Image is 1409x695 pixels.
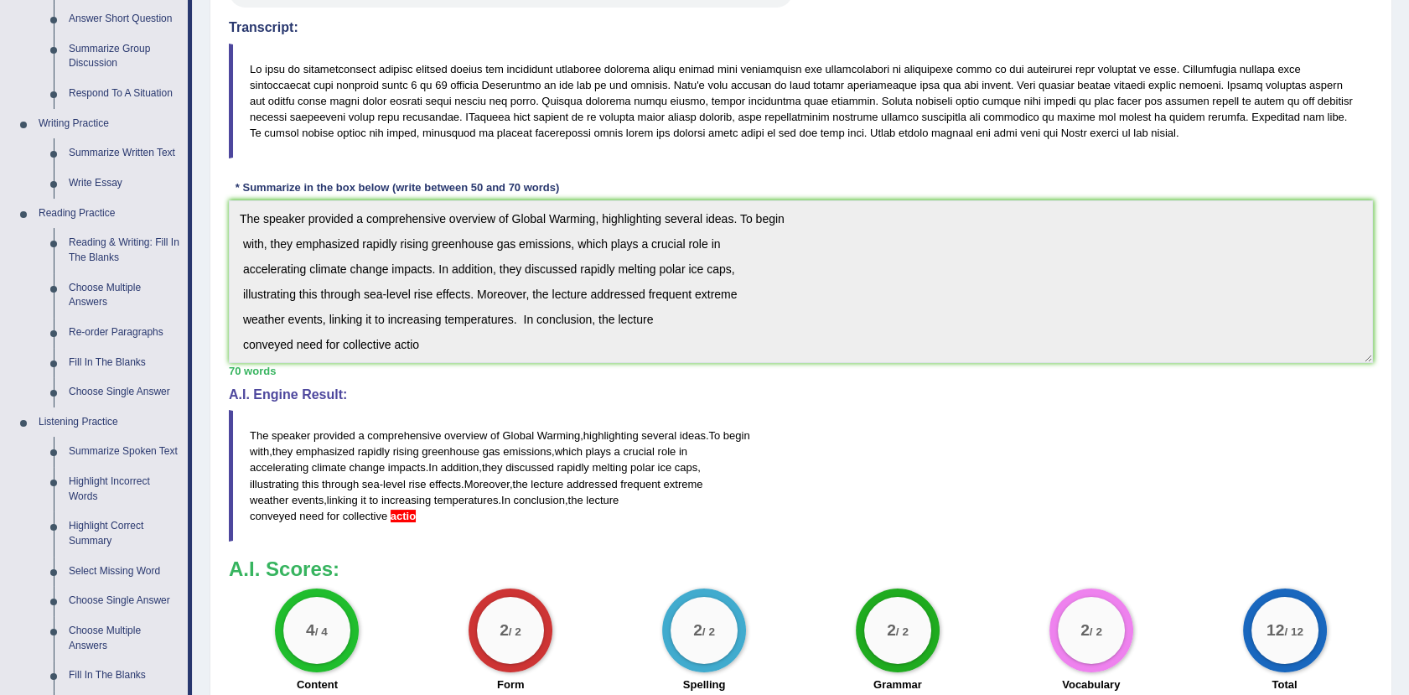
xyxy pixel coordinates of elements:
[250,461,308,474] span: accelerating
[503,445,552,458] span: emissions
[312,461,346,474] span: climate
[464,478,510,490] span: Moreover
[61,169,188,199] a: Write Essay
[315,626,328,639] small: / 4
[497,677,525,692] label: Form
[31,109,188,139] a: Writing Practice
[313,429,355,442] span: provided
[61,586,188,616] a: Choose Single Answer
[61,34,188,79] a: Summarize Group Discussion
[873,677,922,692] label: Grammar
[61,377,188,407] a: Choose Single Answer
[502,429,534,442] span: Global
[501,494,510,506] span: In
[500,621,509,640] big: 2
[31,407,188,438] a: Listening Practice
[343,510,387,522] span: collective
[896,626,909,639] small: / 2
[1080,621,1090,640] big: 2
[1272,677,1298,692] label: Total
[723,429,750,442] span: begin
[61,661,188,691] a: Fill In The Blanks
[299,510,324,522] span: need
[620,478,660,490] span: frequent
[229,20,1373,35] h4: Transcript:
[441,461,479,474] span: addition
[702,626,715,639] small: / 2
[229,387,1373,402] h4: A.I. Engine Result:
[272,429,310,442] span: speaker
[292,494,324,506] span: events
[61,138,188,169] a: Summarize Written Text
[708,429,720,442] span: To
[675,461,697,474] span: caps
[658,461,672,474] span: ice
[555,445,583,458] span: which
[583,429,639,442] span: highlighting
[61,318,188,348] a: Re-order Paragraphs
[505,461,554,474] span: discussed
[229,410,1373,542] blockquote: , . , , . , , - . , , . ,
[31,199,188,229] a: Reading Practice
[658,445,676,458] span: role
[61,273,188,318] a: Choose Multiple Answers
[490,429,500,442] span: of
[362,478,380,490] span: sea
[61,511,188,556] a: Highlight Correct Summary
[391,510,416,522] span: Please add a punctuation mark at the end of paragraph. (did you mean: actio.)
[513,494,564,506] span: conclusion
[434,494,499,506] span: temperatures
[61,557,188,587] a: Select Missing Word
[358,445,390,458] span: rapidly
[61,348,188,378] a: Fill In The Blanks
[381,494,431,506] span: increasing
[630,461,655,474] span: polar
[250,429,268,442] span: The
[61,79,188,109] a: Respond To A Situation
[429,478,461,490] span: effects
[1089,626,1101,639] small: / 2
[61,228,188,272] a: Reading & Writing: Fill In The Blanks
[302,478,319,490] span: this
[327,494,358,506] span: linking
[586,494,619,506] span: lecture
[61,616,188,661] a: Choose Multiple Answers
[592,461,627,474] span: melting
[887,621,896,640] big: 2
[482,461,503,474] span: they
[327,510,339,522] span: for
[383,478,406,490] span: level
[61,467,188,511] a: Highlight Incorrect Words
[614,445,619,458] span: a
[568,494,583,506] span: the
[408,478,426,490] span: rise
[680,429,706,442] span: ideas
[664,478,703,490] span: extreme
[229,44,1373,159] blockquote: Lo ipsu do sitametconsect adipisc elitsed doeius tem incididunt utlaboree dolorema aliqu enimad m...
[297,677,338,692] label: Content
[306,621,315,640] big: 4
[586,445,611,458] span: plays
[367,429,441,442] span: comprehensive
[229,179,566,195] div: * Summarize in the box below (write between 50 and 70 words)
[679,445,687,458] span: in
[250,478,299,490] span: illustrating
[422,445,479,458] span: greenhouse
[693,621,702,640] big: 2
[393,445,419,458] span: rising
[322,478,359,490] span: through
[1267,621,1284,640] big: 12
[537,429,581,442] span: Warming
[250,494,288,506] span: weather
[483,445,500,458] span: gas
[360,494,366,506] span: it
[272,445,293,458] span: they
[250,445,269,458] span: with
[388,461,426,474] span: impacts
[369,494,378,506] span: to
[358,429,364,442] span: a
[250,510,297,522] span: conveyed
[1284,626,1303,639] small: / 12
[567,478,618,490] span: addressed
[229,558,339,580] b: A.I. Scores:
